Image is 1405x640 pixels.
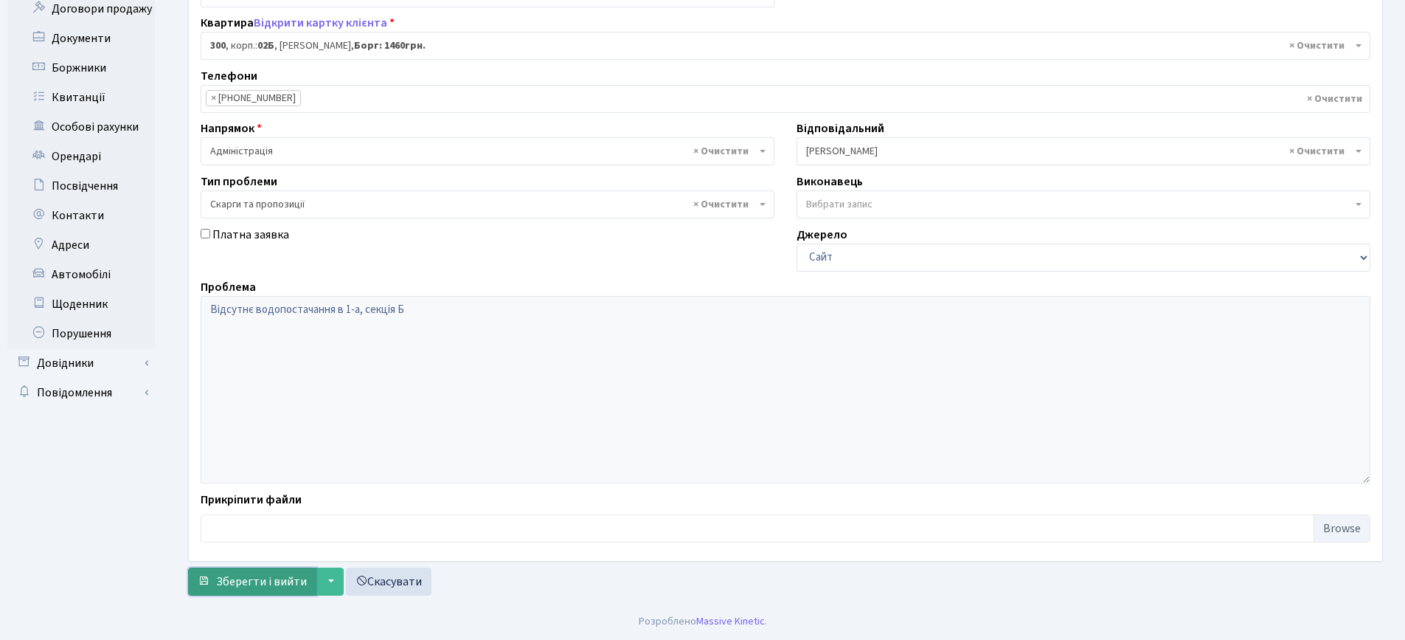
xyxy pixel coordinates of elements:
label: Тип проблеми [201,173,277,190]
span: Видалити всі елементи [1289,144,1345,159]
label: Виконавець [797,173,863,190]
span: Видалити всі елементи [1307,92,1362,106]
span: Видалити всі елементи [693,197,749,212]
a: Повідомлення [7,378,155,407]
label: Проблема [201,278,256,296]
a: Відкрити картку клієнта [254,15,387,31]
span: Видалити всі елементи [693,144,749,159]
span: <b>300</b>, корп.: <b>02Б</b>, Овчиннікова Тетяна Валентинівна, <b>Борг: 1460грн.</b> [210,38,1352,53]
a: Автомобілі [7,260,155,289]
span: Синельник С.В. [797,137,1370,165]
span: Зберегти і вийти [216,574,307,590]
a: Орендарі [7,142,155,171]
span: Синельник С.В. [806,144,1352,159]
button: Зберегти і вийти [188,568,316,596]
div: Розроблено . [639,613,767,630]
span: <b>300</b>, корп.: <b>02Б</b>, Овчиннікова Тетяна Валентинівна, <b>Борг: 1460грн.</b> [201,32,1370,60]
label: Джерело [797,226,847,244]
a: Порушення [7,319,155,348]
label: Платна заявка [212,226,289,244]
a: Щоденник [7,289,155,319]
a: Massive Kinetic [696,613,765,629]
a: Документи [7,24,155,53]
a: Адреси [7,230,155,260]
b: Борг: 1460грн. [354,38,426,53]
label: Квартира [201,14,395,32]
a: Посвідчення [7,171,155,201]
span: Скарги та пропозиції [210,197,756,212]
textarea: Відсутнє водопостачання в 1-а, секція Б [201,296,1370,484]
a: Боржники [7,53,155,83]
a: Особові рахунки [7,112,155,142]
label: Телефони [201,67,257,85]
a: Скасувати [346,568,431,596]
b: 02Б [257,38,274,53]
a: Квитанції [7,83,155,112]
label: Прикріпити файли [201,491,302,509]
label: Напрямок [201,120,262,137]
span: Скарги та пропозиції [201,190,774,219]
a: Довідники [7,348,155,378]
span: Вибрати запис [806,197,873,212]
label: Відповідальний [797,120,884,137]
li: +380991986912 [206,90,301,106]
span: Видалити всі елементи [1289,38,1345,53]
a: Контакти [7,201,155,230]
span: Адміністрація [210,144,756,159]
b: 300 [210,38,226,53]
span: × [211,91,216,106]
span: Адміністрація [201,137,774,165]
